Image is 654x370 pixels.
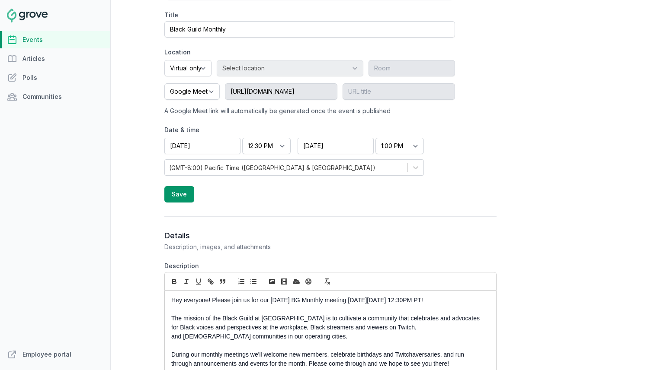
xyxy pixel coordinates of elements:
[164,186,194,202] button: Save
[171,350,485,368] p: During our monthly meetings we'll welcome new members, celebrate birthdays and Twitchaversaries, ...
[164,48,455,57] label: Location
[164,243,497,251] p: Description, images, and attachments
[298,138,374,154] input: End date
[164,262,497,270] label: Description
[7,9,48,22] img: Grove
[164,11,455,19] label: Title
[164,138,240,154] input: Start date
[343,83,455,100] input: URL title
[171,296,485,305] p: Hey everyone! Please join us for our [DATE] BG Monthly meeting [DATE][DATE] 12:30PM PT!
[171,314,485,341] p: The mission of the Black Guild at [GEOGRAPHIC_DATA] is to cultivate a community that celebrates a...
[164,107,455,115] div: A Google Meet link will automatically be generated once the event is published
[164,231,497,241] h3: Details
[164,126,424,134] label: Date & time
[169,163,375,172] div: (GMT-8:00) Pacific Time ([GEOGRAPHIC_DATA] & [GEOGRAPHIC_DATA])
[369,60,455,76] input: Room
[225,83,337,100] input: URL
